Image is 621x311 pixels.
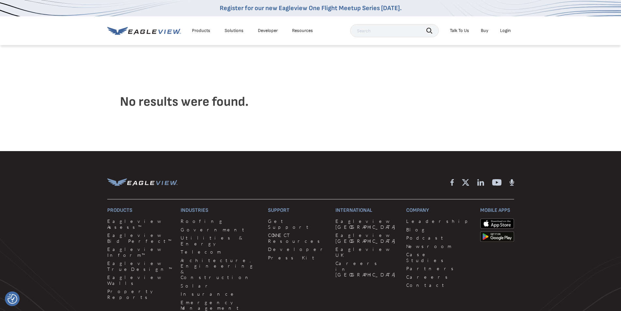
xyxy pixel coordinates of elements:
a: Blog [406,227,472,233]
div: Products [192,28,210,34]
a: Get Support [268,218,328,230]
a: Eagleview Bid Perfect™ [107,232,173,244]
div: Login [500,28,511,34]
a: Partners [406,266,472,272]
a: Eagleview Inform™ [107,246,173,258]
button: Consent Preferences [7,294,17,304]
a: Eagleview Assess™ [107,218,173,230]
img: Revisit consent button [7,294,17,304]
a: Developer [268,246,328,252]
a: Eagleview [GEOGRAPHIC_DATA] [335,232,398,244]
a: Solar [181,283,260,289]
a: Podcast [406,235,472,241]
a: Property Reports [107,288,173,300]
a: Register for our new Eagleview One Flight Meetup Series [DATE]. [220,4,402,12]
a: Emergency Management [181,300,260,311]
a: Careers in [GEOGRAPHIC_DATA] [335,260,398,278]
h3: Products [107,207,173,213]
div: Resources [292,28,313,34]
h3: Support [268,207,328,213]
div: Talk To Us [450,28,469,34]
input: Search [350,24,439,37]
h4: No results were found. [120,77,501,127]
a: Buy [481,28,488,34]
a: Careers [406,274,472,280]
a: Telecom [181,249,260,255]
h3: Industries [181,207,260,213]
img: apple-app-store.png [480,218,514,229]
a: Architecture, Engineering & Construction [181,257,260,280]
a: Roofing [181,218,260,224]
a: Eagleview UK [335,246,398,258]
a: Eagleview [GEOGRAPHIC_DATA] [335,218,398,230]
div: Solutions [225,28,244,34]
a: Eagleview Walls [107,274,173,286]
h3: Mobile Apps [480,207,514,213]
a: Case Studies [406,252,472,263]
a: Contact [406,282,472,288]
img: google-play-store_b9643a.png [480,231,514,242]
a: Leadership [406,218,472,224]
a: Utilities & Energy [181,235,260,246]
h3: International [335,207,398,213]
a: Press Kit [268,255,328,261]
h3: Company [406,207,472,213]
a: CONNECT Resources [268,232,328,244]
a: Insurance [181,291,260,297]
a: Newsroom [406,243,472,249]
a: Government [181,227,260,233]
a: Eagleview TrueDesign™ [107,260,173,272]
a: Developer [258,28,278,34]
